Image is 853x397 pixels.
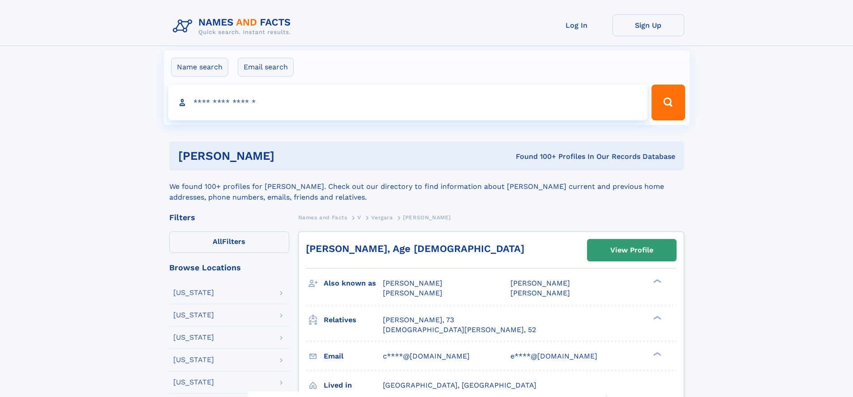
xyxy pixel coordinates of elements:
div: ❯ [651,351,662,357]
span: V [357,214,361,221]
a: [PERSON_NAME], Age [DEMOGRAPHIC_DATA] [306,243,524,254]
div: [US_STATE] [173,379,214,386]
div: Browse Locations [169,264,289,272]
h3: Also known as [324,276,383,291]
div: [US_STATE] [173,356,214,363]
a: Sign Up [613,14,684,36]
div: [US_STATE] [173,334,214,341]
a: Vergara [371,212,393,223]
a: V [357,212,361,223]
button: Search Button [652,85,685,120]
h1: [PERSON_NAME] [178,150,395,162]
h3: Relatives [324,312,383,328]
a: [PERSON_NAME], 73 [383,315,454,325]
a: Names and Facts [298,212,347,223]
div: ❯ [651,315,662,320]
div: Found 100+ Profiles In Our Records Database [395,152,675,162]
span: [PERSON_NAME] [510,279,570,287]
h3: Lived in [324,378,383,393]
input: search input [168,85,648,120]
div: We found 100+ profiles for [PERSON_NAME]. Check out our directory to find information about [PERS... [169,171,684,203]
span: Vergara [371,214,393,221]
a: Log In [541,14,613,36]
div: View Profile [610,240,653,260]
a: [DEMOGRAPHIC_DATA][PERSON_NAME], 52 [383,325,536,335]
img: Logo Names and Facts [169,14,298,38]
span: [PERSON_NAME] [383,289,442,297]
a: View Profile [587,239,676,261]
label: Name search [171,58,228,77]
span: All [213,237,222,246]
div: Filters [169,213,289,222]
h3: Email [324,349,383,364]
label: Filters [169,231,289,253]
span: [PERSON_NAME] [403,214,451,221]
div: [US_STATE] [173,289,214,296]
span: [PERSON_NAME] [383,279,442,287]
div: [US_STATE] [173,312,214,319]
div: ❯ [651,278,662,284]
label: Email search [238,58,294,77]
span: [PERSON_NAME] [510,289,570,297]
span: [GEOGRAPHIC_DATA], [GEOGRAPHIC_DATA] [383,381,536,389]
